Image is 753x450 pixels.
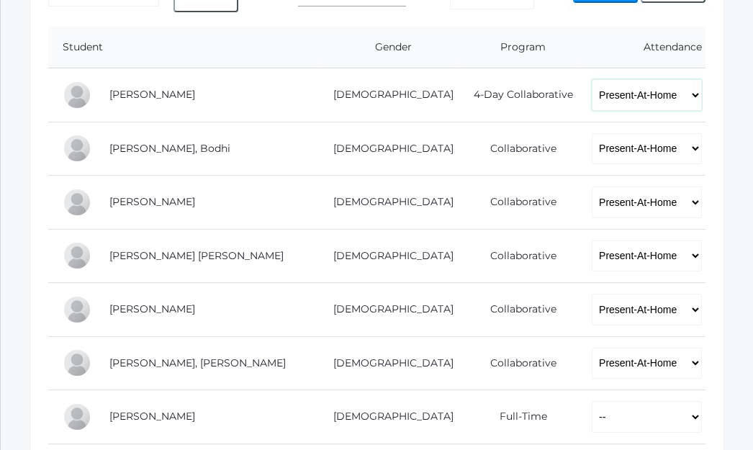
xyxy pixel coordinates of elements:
[63,348,91,377] div: Stone Haynes
[458,176,577,230] td: Collaborative
[458,336,577,390] td: Collaborative
[317,283,458,337] td: [DEMOGRAPHIC_DATA]
[48,27,317,68] th: Student
[317,390,458,444] td: [DEMOGRAPHIC_DATA]
[109,302,195,315] a: [PERSON_NAME]
[458,283,577,337] td: Collaborative
[458,229,577,283] td: Collaborative
[317,122,458,176] td: [DEMOGRAPHIC_DATA]
[63,81,91,109] div: Maia Canan
[317,27,458,68] th: Gender
[109,410,195,423] a: [PERSON_NAME]
[109,356,286,369] a: [PERSON_NAME], [PERSON_NAME]
[317,68,458,122] td: [DEMOGRAPHIC_DATA]
[109,249,284,262] a: [PERSON_NAME] [PERSON_NAME]
[577,27,705,68] th: Attendance
[458,27,577,68] th: Program
[63,188,91,217] div: Charles Fox
[109,88,195,101] a: [PERSON_NAME]
[109,195,195,208] a: [PERSON_NAME]
[63,295,91,324] div: William Hamilton
[63,402,91,431] div: Hannah Hrehniy
[317,229,458,283] td: [DEMOGRAPHIC_DATA]
[458,122,577,176] td: Collaborative
[317,336,458,390] td: [DEMOGRAPHIC_DATA]
[63,134,91,163] div: Bodhi Dreher
[63,241,91,270] div: Annie Grace Gregg
[317,176,458,230] td: [DEMOGRAPHIC_DATA]
[458,390,577,444] td: Full-Time
[458,68,577,122] td: 4-Day Collaborative
[109,142,230,155] a: [PERSON_NAME], Bodhi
